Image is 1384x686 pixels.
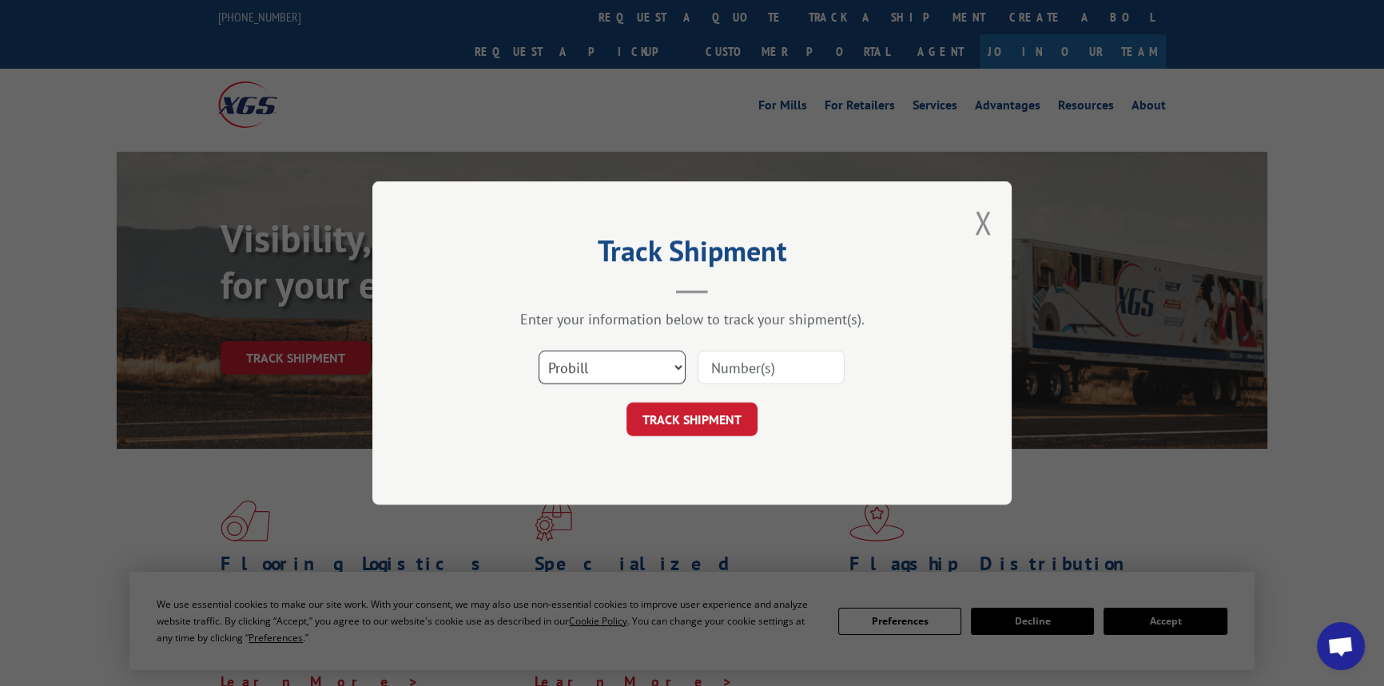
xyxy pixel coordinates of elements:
h2: Track Shipment [452,240,932,270]
button: Close modal [974,201,992,244]
div: Open chat [1317,622,1365,670]
button: TRACK SHIPMENT [626,402,758,436]
div: Enter your information below to track your shipment(s). [452,310,932,328]
input: Number(s) [698,351,845,384]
